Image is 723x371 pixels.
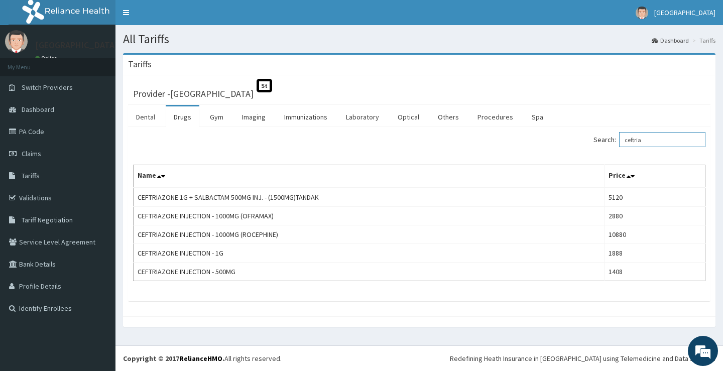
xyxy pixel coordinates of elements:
[619,132,705,147] input: Search:
[605,207,705,225] td: 2880
[22,171,40,180] span: Tariffs
[123,354,224,363] strong: Copyright © 2017 .
[115,345,723,371] footer: All rights reserved.
[605,188,705,207] td: 5120
[134,263,605,281] td: CEFTRIAZONE INJECTION - 500MG
[524,106,551,128] a: Spa
[134,207,605,225] td: CEFTRIAZONE INJECTION - 1000MG (OFRAMAX)
[52,56,169,69] div: Chat with us now
[593,132,705,147] label: Search:
[165,5,189,29] div: Minimize live chat window
[636,7,648,19] img: User Image
[22,83,73,92] span: Switch Providers
[430,106,467,128] a: Others
[134,244,605,263] td: CEFTRIAZONE INJECTION - 1G
[234,106,274,128] a: Imaging
[22,105,54,114] span: Dashboard
[134,165,605,188] th: Name
[605,263,705,281] td: 1408
[605,165,705,188] th: Price
[133,89,254,98] h3: Provider - [GEOGRAPHIC_DATA]
[605,225,705,244] td: 10880
[5,30,28,53] img: User Image
[128,106,163,128] a: Dental
[123,33,715,46] h1: All Tariffs
[469,106,521,128] a: Procedures
[654,8,715,17] span: [GEOGRAPHIC_DATA]
[58,117,139,219] span: We're online!
[690,36,715,45] li: Tariffs
[179,354,222,363] a: RelianceHMO
[128,60,152,69] h3: Tariffs
[166,106,199,128] a: Drugs
[19,50,41,75] img: d_794563401_company_1708531726252_794563401
[134,188,605,207] td: CEFTRIAZONE 1G + SALBACTAM 500MG INJ. - (1500MG)TANDAK
[35,55,59,62] a: Online
[134,225,605,244] td: CEFTRIAZONE INJECTION - 1000MG (ROCEPHINE)
[338,106,387,128] a: Laboratory
[202,106,231,128] a: Gym
[35,41,118,50] p: [GEOGRAPHIC_DATA]
[605,244,705,263] td: 1888
[276,106,335,128] a: Immunizations
[390,106,427,128] a: Optical
[450,353,715,363] div: Redefining Heath Insurance in [GEOGRAPHIC_DATA] using Telemedicine and Data Science!
[5,257,191,292] textarea: Type your message and hit 'Enter'
[652,36,689,45] a: Dashboard
[22,215,73,224] span: Tariff Negotiation
[22,149,41,158] span: Claims
[257,79,272,92] span: St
